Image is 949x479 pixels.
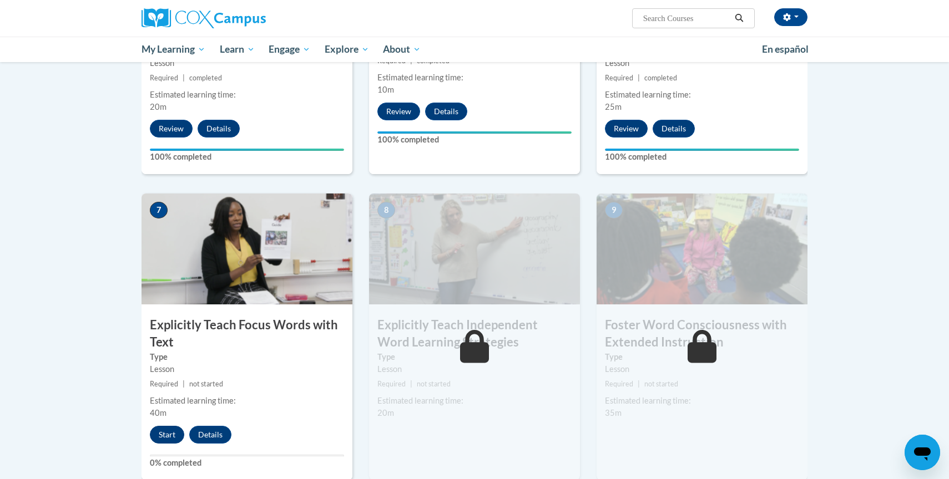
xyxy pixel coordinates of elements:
span: 20m [377,408,394,417]
img: Course Image [142,193,352,304]
div: Estimated learning time: [150,89,344,101]
div: Lesson [150,57,344,69]
button: Start [150,426,184,444]
span: not started [644,380,678,388]
div: Lesson [377,363,572,375]
span: Required [150,380,178,388]
div: Your progress [150,149,344,151]
div: Estimated learning time: [377,72,572,84]
div: Lesson [605,363,799,375]
a: My Learning [134,37,213,62]
h3: Foster Word Consciousness with Extended Instruction [597,317,807,351]
label: 100% completed [377,134,572,146]
span: Engage [269,43,310,56]
h3: Explicitly Teach Focus Words with Text [142,317,352,351]
input: Search Courses [642,12,731,25]
button: Details [653,120,695,137]
span: | [638,380,640,388]
a: Learn [213,37,262,62]
a: Cox Campus [142,8,352,28]
a: Engage [261,37,317,62]
span: | [183,74,185,82]
div: Your progress [605,149,799,151]
button: Details [425,103,467,120]
span: My Learning [142,43,205,56]
a: En español [755,38,816,61]
span: completed [189,74,222,82]
span: 40m [150,408,166,417]
span: About [383,43,421,56]
div: Estimated learning time: [605,395,799,407]
button: Review [377,103,420,120]
span: completed [644,74,677,82]
div: Estimated learning time: [150,395,344,407]
div: Main menu [125,37,824,62]
span: | [410,380,412,388]
span: | [638,74,640,82]
span: 10m [377,85,394,94]
span: 20m [150,102,166,111]
a: About [376,37,428,62]
button: Review [605,120,648,137]
span: Required [605,380,633,388]
span: not started [189,380,223,388]
label: 100% completed [150,151,344,163]
span: 35m [605,408,622,417]
span: Required [605,74,633,82]
span: 7 [150,202,168,218]
div: Lesson [605,57,799,69]
span: not started [417,380,451,388]
button: Review [150,120,193,137]
span: En español [762,43,809,55]
label: Type [150,351,344,363]
label: Type [605,351,799,363]
div: Your progress [377,131,572,134]
button: Account Settings [774,8,807,26]
label: 0% completed [150,457,344,469]
div: Lesson [150,363,344,375]
img: Course Image [369,193,580,304]
div: Estimated learning time: [605,89,799,101]
label: Type [377,351,572,363]
img: Cox Campus [142,8,266,28]
label: 100% completed [605,151,799,163]
span: 9 [605,202,623,218]
span: Required [150,74,178,82]
iframe: Button to launch messaging window [905,435,940,470]
img: Course Image [597,193,807,304]
button: Search [731,12,748,25]
span: 8 [377,202,395,218]
h3: Explicitly Teach Independent Word Learning Strategies [369,317,580,351]
span: 25m [605,102,622,111]
span: | [183,380,185,388]
button: Details [189,426,231,444]
span: Learn [220,43,255,56]
div: Estimated learning time: [377,395,572,407]
span: Explore [325,43,369,56]
a: Explore [317,37,376,62]
button: Details [198,120,240,137]
span: Required [377,380,406,388]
